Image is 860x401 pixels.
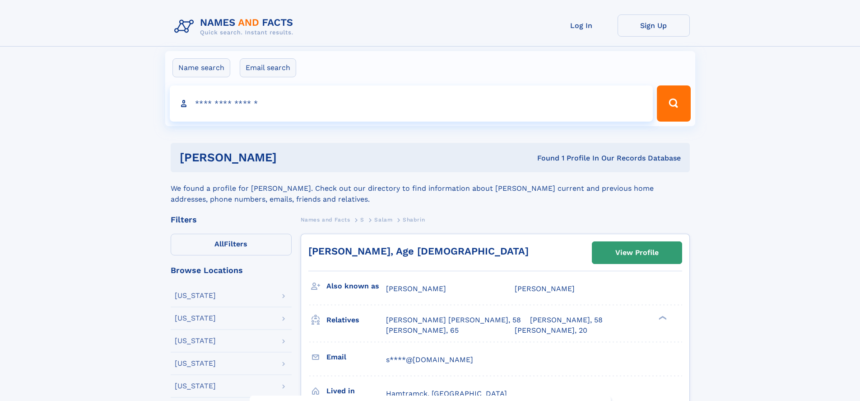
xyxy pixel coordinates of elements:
[326,312,386,328] h3: Relatives
[386,326,459,335] a: [PERSON_NAME], 65
[171,14,301,39] img: Logo Names and Facts
[407,153,681,163] div: Found 1 Profile In Our Records Database
[301,214,350,225] a: Names and Facts
[403,217,425,223] span: Shabrin
[326,278,386,294] h3: Also known as
[374,214,392,225] a: Salam
[180,152,407,163] h1: [PERSON_NAME]
[240,58,296,77] label: Email search
[175,382,216,390] div: [US_STATE]
[308,245,529,257] a: [PERSON_NAME], Age [DEMOGRAPHIC_DATA]
[171,172,690,205] div: We found a profile for [PERSON_NAME]. Check out our directory to find information about [PERSON_N...
[374,217,392,223] span: Salam
[545,14,618,37] a: Log In
[386,284,446,293] span: [PERSON_NAME]
[515,326,587,335] a: [PERSON_NAME], 20
[657,85,690,122] button: Search Button
[171,216,292,224] div: Filters
[172,58,230,77] label: Name search
[326,349,386,365] h3: Email
[615,242,659,263] div: View Profile
[175,360,216,367] div: [US_STATE]
[618,14,690,37] a: Sign Up
[175,315,216,322] div: [US_STATE]
[386,315,521,325] a: [PERSON_NAME] [PERSON_NAME], 58
[326,383,386,399] h3: Lived in
[530,315,603,325] a: [PERSON_NAME], 58
[656,315,667,321] div: ❯
[170,85,653,122] input: search input
[515,284,575,293] span: [PERSON_NAME]
[592,242,682,264] a: View Profile
[386,389,507,398] span: Hamtramck, [GEOGRAPHIC_DATA]
[171,266,292,274] div: Browse Locations
[171,234,292,255] label: Filters
[175,292,216,299] div: [US_STATE]
[214,240,224,248] span: All
[175,337,216,344] div: [US_STATE]
[360,214,364,225] a: S
[360,217,364,223] span: S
